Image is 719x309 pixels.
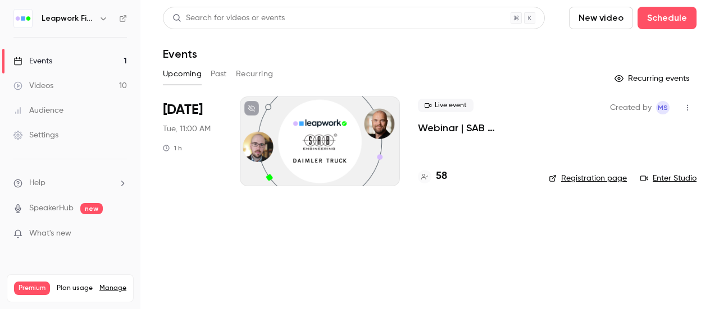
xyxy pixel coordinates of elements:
span: Tue, 11:00 AM [163,123,211,135]
span: Premium [14,282,50,295]
a: Enter Studio [640,173,697,184]
h4: 58 [436,169,447,184]
a: Webinar | SAB Engineering | Q3 2025 [418,121,531,135]
button: Recurring [236,65,274,83]
span: MS [658,101,668,114]
div: Sep 9 Tue, 11:00 AM (Europe/Copenhagen) [163,96,222,186]
span: Marlena Swiderska [656,101,670,114]
h6: Leapwork Field [42,13,94,24]
span: Live event [418,99,474,112]
img: Leapwork Field [14,10,32,27]
button: Upcoming [163,65,202,83]
a: Manage [99,284,126,293]
a: SpeakerHub [29,202,74,214]
h1: Events [163,47,197,61]
iframe: Noticeable Trigger [113,229,127,239]
button: Recurring events [609,70,697,87]
span: [DATE] [163,101,203,119]
span: What's new [29,228,71,239]
div: Videos [13,80,53,91]
div: Search for videos or events [172,12,285,24]
span: Plan usage [57,284,93,293]
li: help-dropdown-opener [13,177,127,189]
div: Audience [13,105,63,116]
span: Created by [610,101,652,114]
div: 1 h [163,144,182,153]
button: Schedule [638,7,697,29]
button: Past [211,65,227,83]
span: Help [29,177,45,189]
a: Registration page [549,173,627,184]
button: New video [569,7,633,29]
a: 58 [418,169,447,184]
div: Settings [13,130,58,141]
span: new [80,203,103,214]
div: Events [13,56,52,67]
